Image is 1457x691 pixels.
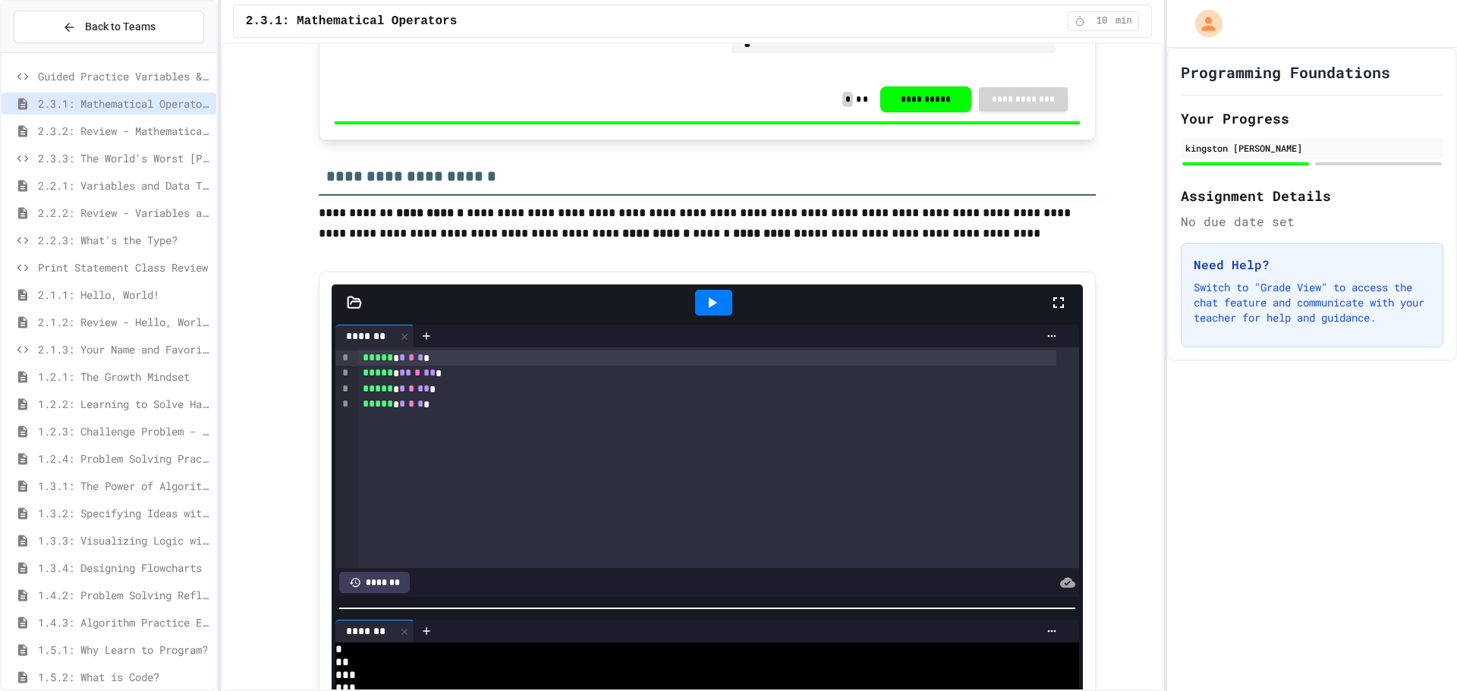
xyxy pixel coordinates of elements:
[1181,212,1443,231] div: No due date set
[38,532,210,548] span: 1.3.3: Visualizing Logic with Flowcharts
[1181,61,1390,83] h1: Programming Foundations
[1116,15,1132,27] span: min
[38,478,210,494] span: 1.3.1: The Power of Algorithms
[38,369,210,385] span: 1.2.1: The Growth Mindset
[38,68,210,84] span: Guided Practice Variables & Data Types
[38,96,210,112] span: 2.3.1: Mathematical Operators
[38,669,210,685] span: 1.5.2: What is Code?
[1181,185,1443,206] h2: Assignment Details
[85,19,156,35] span: Back to Teams
[38,614,210,630] span: 1.4.3: Algorithm Practice Exercises
[38,123,210,139] span: 2.3.2: Review - Mathematical Operators
[1185,141,1439,155] div: kingston [PERSON_NAME]
[38,150,210,166] span: 2.3.3: The World's Worst [PERSON_NAME] Market
[1181,108,1443,129] h2: Your Progress
[38,560,210,576] span: 1.3.4: Designing Flowcharts
[38,505,210,521] span: 1.3.2: Specifying Ideas with Pseudocode
[38,587,210,603] span: 1.4.2: Problem Solving Reflection
[38,423,210,439] span: 1.2.3: Challenge Problem - The Bridge
[38,642,210,658] span: 1.5.1: Why Learn to Program?
[38,232,210,248] span: 2.2.3: What's the Type?
[1194,256,1430,274] h3: Need Help?
[38,396,210,412] span: 1.2.2: Learning to Solve Hard Problems
[38,259,210,275] span: Print Statement Class Review
[246,12,457,30] span: 2.3.1: Mathematical Operators
[1179,6,1226,41] div: My Account
[1194,280,1430,325] p: Switch to "Grade View" to access the chat feature and communicate with your teacher for help and ...
[38,451,210,466] span: 1.2.4: Problem Solving Practice
[1090,15,1114,27] span: 10
[38,287,210,303] span: 2.1.1: Hello, World!
[14,11,204,43] button: Back to Teams
[38,341,210,357] span: 2.1.3: Your Name and Favorite Movie
[38,205,210,221] span: 2.2.2: Review - Variables and Data Types
[38,314,210,330] span: 2.1.2: Review - Hello, World!
[38,177,210,193] span: 2.2.1: Variables and Data Types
